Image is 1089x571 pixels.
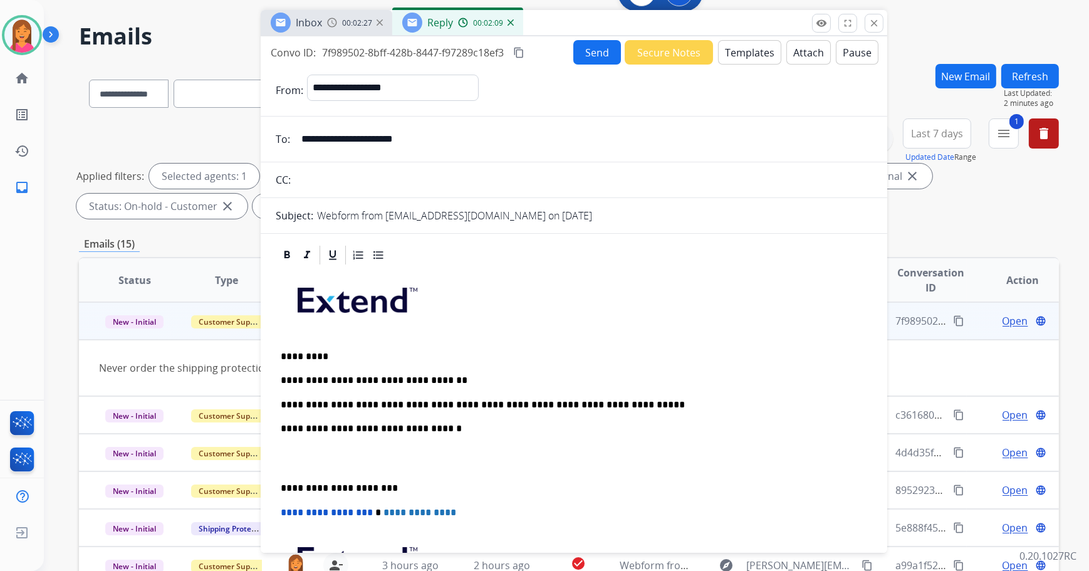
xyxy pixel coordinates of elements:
[79,24,1059,49] h2: Emails
[76,194,247,219] div: Status: On-hold - Customer
[4,18,39,53] img: avatar
[298,246,316,265] div: Italic
[895,314,1077,328] span: 7f989502-8bff-428b-8447-f97289c18ef3
[118,273,151,288] span: Status
[1035,315,1046,327] mat-icon: language
[905,152,954,162] button: Updated Date
[276,172,291,187] p: CC:
[953,409,964,421] mat-icon: content_copy
[253,194,444,219] div: Status: On Hold - Pending Parts
[905,169,920,184] mat-icon: close
[842,18,853,29] mat-icon: fullscreen
[911,131,963,136] span: Last 7 days
[1003,445,1028,460] span: Open
[14,71,29,86] mat-icon: home
[191,522,277,535] span: Shipping Protection
[1009,114,1024,129] span: 1
[953,315,964,327] mat-icon: content_copy
[349,246,368,265] div: Ordered List
[105,522,164,535] span: New - Initial
[836,40,878,65] button: Pause
[953,485,964,496] mat-icon: content_copy
[276,208,313,223] p: Subject:
[215,273,238,288] span: Type
[953,447,964,458] mat-icon: content_copy
[786,40,831,65] button: Attach
[278,246,296,265] div: Bold
[718,40,781,65] button: Templates
[1003,483,1028,498] span: Open
[895,521,1084,535] span: 5e888f45-4f99-4ac5-ad8b-cec1b3d02bec
[862,560,873,571] mat-icon: content_copy
[1004,98,1059,108] span: 2 minutes ago
[905,152,976,162] span: Range
[1004,88,1059,98] span: Last Updated:
[369,246,388,265] div: Bullet List
[105,447,164,460] span: New - Initial
[14,107,29,122] mat-icon: list_alt
[895,483,1084,497] span: 8952923d-bc62-41c3-a22e-6f7d96707ef0
[276,132,290,147] p: To:
[99,360,855,375] div: Never order the shipping protection
[1035,522,1046,533] mat-icon: language
[895,265,967,295] span: Conversation ID
[1035,447,1046,458] mat-icon: language
[105,485,164,498] span: New - Initial
[996,126,1011,141] mat-icon: menu
[105,409,164,422] span: New - Initial
[935,64,996,88] button: New Email
[296,16,322,29] span: Inbox
[427,16,453,29] span: Reply
[220,199,235,214] mat-icon: close
[1001,64,1059,88] button: Refresh
[1035,485,1046,496] mat-icon: language
[1019,548,1076,563] p: 0.20.1027RC
[317,208,592,223] p: Webform from [EMAIL_ADDRESS][DOMAIN_NAME] on [DATE]
[953,560,964,571] mat-icon: content_copy
[323,246,342,265] div: Underline
[14,144,29,159] mat-icon: history
[571,556,586,571] mat-icon: check_circle
[895,408,1083,422] span: c3616805-3866-452a-ae95-eafe657f067b
[149,164,259,189] div: Selected agents: 1
[191,447,273,460] span: Customer Support
[1035,560,1046,571] mat-icon: language
[573,40,621,65] button: Send
[322,46,504,60] span: 7f989502-8bff-428b-8447-f97289c18ef3
[513,47,524,58] mat-icon: content_copy
[79,236,140,252] p: Emails (15)
[191,485,273,498] span: Customer Support
[191,409,273,422] span: Customer Support
[625,40,713,65] button: Secure Notes
[1003,313,1028,328] span: Open
[342,18,372,28] span: 00:02:27
[1036,126,1051,141] mat-icon: delete
[903,118,971,149] button: Last 7 days
[967,258,1059,302] th: Action
[868,18,880,29] mat-icon: close
[1035,409,1046,421] mat-icon: language
[105,315,164,328] span: New - Initial
[1003,407,1028,422] span: Open
[271,45,316,60] p: Convo ID:
[76,169,144,184] p: Applied filters:
[14,180,29,195] mat-icon: inbox
[473,18,503,28] span: 00:02:09
[989,118,1019,149] button: 1
[816,18,827,29] mat-icon: remove_red_eye
[895,446,1081,459] span: 4d4d35f1-0b32-437f-af4d-5b08386af789
[953,522,964,533] mat-icon: content_copy
[276,83,303,98] p: From:
[191,315,273,328] span: Customer Support
[1003,520,1028,535] span: Open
